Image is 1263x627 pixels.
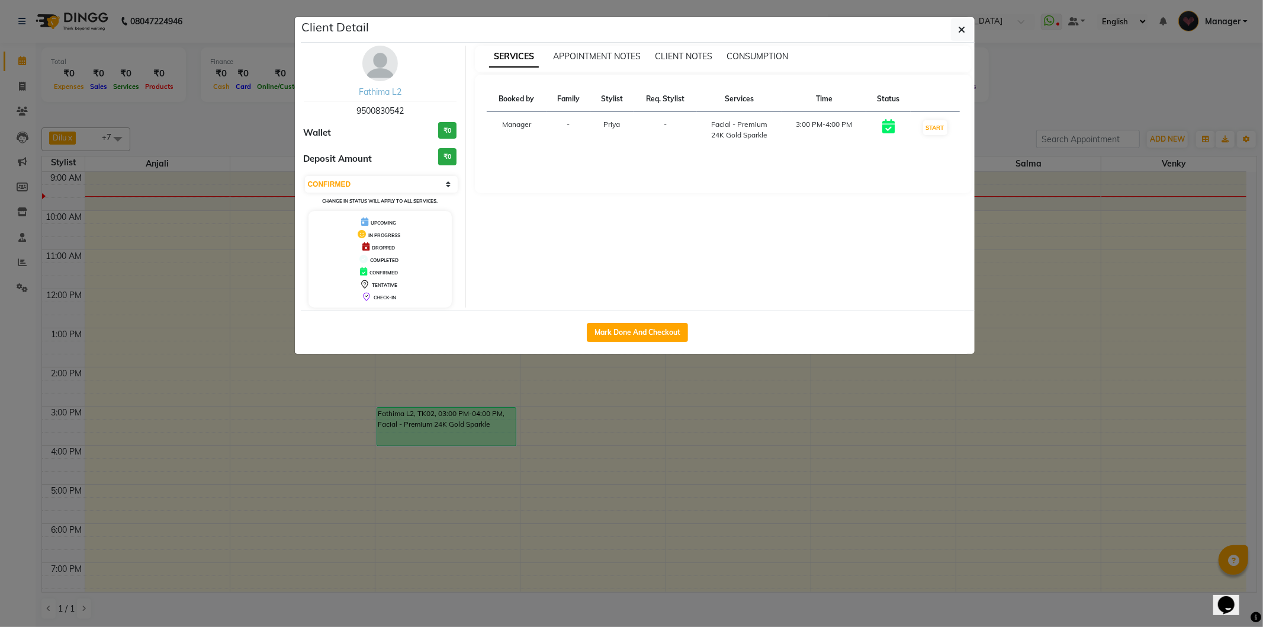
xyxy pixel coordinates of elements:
[704,119,775,140] div: Facial - Premium 24K Gold Sparkle
[547,112,590,148] td: -
[374,295,396,300] span: CHECK-IN
[1213,580,1251,615] iframe: chat widget
[782,112,867,148] td: 3:00 PM-4:00 PM
[302,18,369,36] h5: Client Detail
[553,51,641,62] span: APPOINTMENT NOTES
[359,87,401,97] a: Fathima L2
[322,198,438,204] small: Change in status will apply to all services.
[372,245,395,251] span: DROPPED
[634,87,697,112] th: Req. Stylist
[587,323,688,342] button: Mark Done And Checkout
[438,122,457,139] h3: ₹0
[489,46,539,68] span: SERVICES
[547,87,590,112] th: Family
[655,51,712,62] span: CLIENT NOTES
[782,87,867,112] th: Time
[727,51,788,62] span: CONSUMPTION
[634,112,697,148] td: -
[923,120,947,135] button: START
[362,46,398,81] img: avatar
[372,282,397,288] span: TENTATIVE
[438,148,457,165] h3: ₹0
[370,257,398,263] span: COMPLETED
[487,87,547,112] th: Booked by
[697,87,782,112] th: Services
[604,120,621,129] span: Priya
[368,232,400,238] span: IN PROGRESS
[590,87,634,112] th: Stylist
[487,112,547,148] td: Manager
[371,220,396,226] span: UPCOMING
[866,87,910,112] th: Status
[369,270,398,276] span: CONFIRMED
[304,152,372,166] span: Deposit Amount
[356,105,404,116] span: 9500830542
[304,126,332,140] span: Wallet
